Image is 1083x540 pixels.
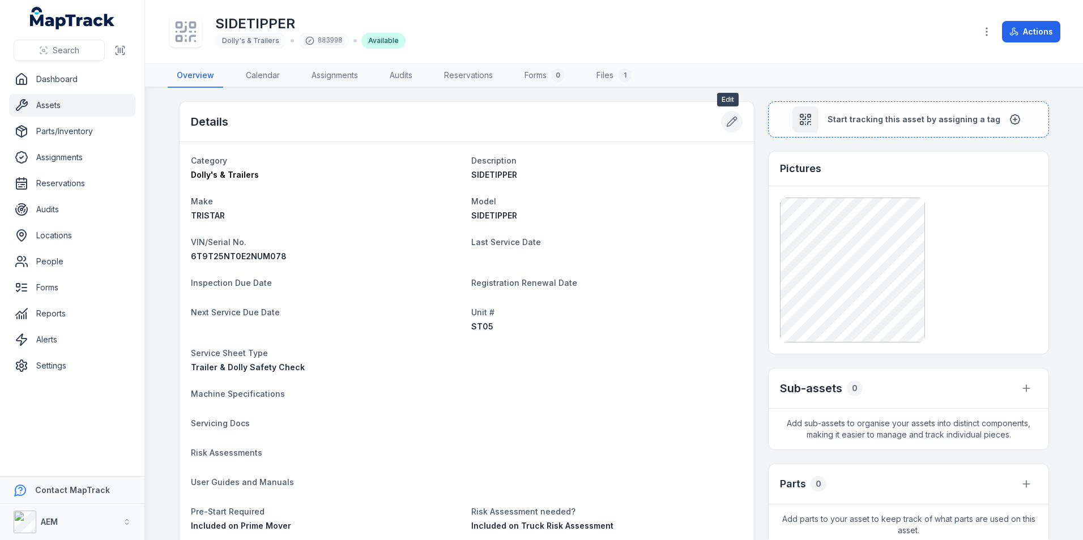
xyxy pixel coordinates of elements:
a: Forms [9,276,135,299]
button: Start tracking this asset by assigning a tag [768,101,1049,138]
div: 0 [811,476,826,492]
a: Dashboard [9,68,135,91]
h1: SIDETIPPER [215,15,406,33]
div: 0 [847,380,863,396]
strong: Contact MapTrack [35,485,110,495]
a: Parts/Inventory [9,120,135,143]
a: Reports [9,302,135,325]
span: Servicing Docs [191,418,250,428]
a: People [9,250,135,273]
a: Settings [9,354,135,377]
a: Assets [9,94,135,117]
span: Risk Assessments [191,448,262,457]
span: Included on Truck Risk Assessment [471,521,613,530]
span: Pre-Start Required [191,507,265,516]
span: Add sub-assets to organise your assets into distinct components, making it easier to manage and t... [769,409,1048,449]
a: Reservations [9,172,135,195]
span: TRISTAR [191,211,225,220]
span: Category [191,156,227,165]
span: Model [471,196,496,206]
a: Assignments [302,64,367,88]
span: Start tracking this asset by assigning a tag [828,114,1000,125]
span: Dolly's & Trailers [222,36,279,45]
strong: AEM [41,517,58,526]
a: Overview [168,64,223,88]
a: Assignments [9,146,135,169]
span: Last Service Date [471,237,541,247]
span: Machine Specifications [191,389,285,398]
span: Next Service Due Date [191,307,280,317]
span: ST05 [471,322,493,331]
h3: Pictures [780,161,821,177]
h2: Details [191,114,228,130]
button: Search [14,40,105,61]
h2: Sub-assets [780,380,842,396]
button: Actions [1002,21,1060,42]
div: Available [361,33,406,49]
span: Unit # [471,307,494,317]
span: Inspection Due Date [191,278,272,288]
a: Audits [9,198,135,221]
span: Description [471,156,517,165]
div: 883998 [299,33,349,49]
span: 6T9T25NT0E2NUM078 [191,251,287,261]
span: Registration Renewal Date [471,278,577,288]
a: Locations [9,224,135,247]
a: Alerts [9,328,135,351]
span: Dolly's & Trailers [191,170,259,179]
span: SIDETIPPER [471,211,517,220]
span: Make [191,196,213,206]
span: Edit [717,93,739,106]
div: 1 [618,68,632,82]
a: Files1 [587,64,641,88]
a: Forms0 [515,64,574,88]
div: 0 [551,68,565,82]
span: Included on Prime Mover [191,521,291,530]
a: Audits [381,64,421,88]
span: User Guides and Manuals [191,477,294,487]
span: Search [53,45,79,56]
a: Reservations [435,64,502,88]
a: MapTrack [30,7,115,29]
a: Calendar [237,64,289,88]
span: Trailer & Dolly Safety Check [191,362,305,372]
h3: Parts [780,476,806,492]
span: VIN/Serial No. [191,237,246,247]
span: SIDETIPPER [471,170,517,179]
span: Service Sheet Type [191,348,268,358]
span: Risk Assessment needed? [471,507,575,516]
